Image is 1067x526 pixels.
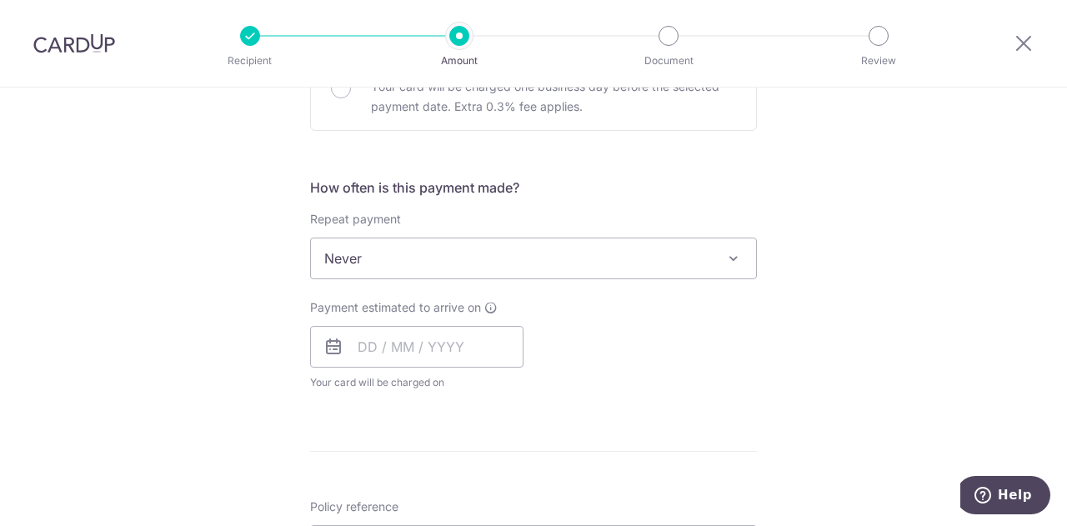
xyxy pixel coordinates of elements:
[398,53,521,69] p: Amount
[310,299,481,316] span: Payment estimated to arrive on
[960,476,1050,518] iframe: Opens a widget where you can find more information
[311,238,756,278] span: Never
[33,33,115,53] img: CardUp
[188,53,312,69] p: Recipient
[310,211,401,228] label: Repeat payment
[310,374,523,391] span: Your card will be charged on
[310,498,398,515] label: Policy reference
[371,77,736,117] p: Your card will be charged one business day before the selected payment date. Extra 0.3% fee applies.
[310,238,757,279] span: Never
[310,178,757,198] h5: How often is this payment made?
[310,326,523,368] input: DD / MM / YYYY
[607,53,730,69] p: Document
[817,53,940,69] p: Review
